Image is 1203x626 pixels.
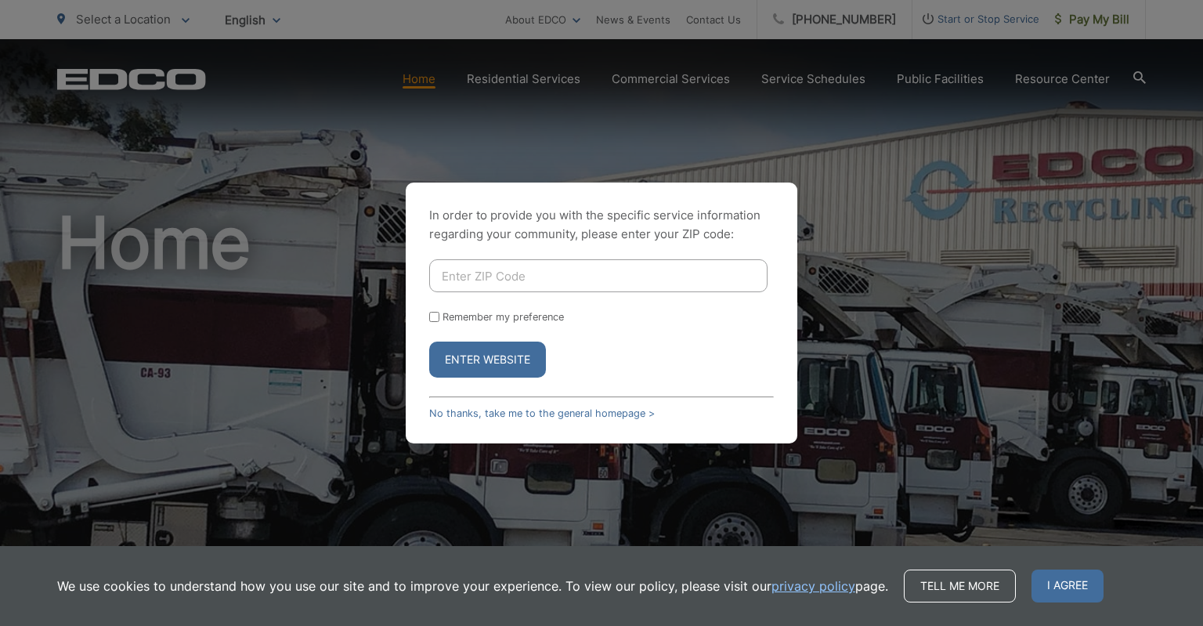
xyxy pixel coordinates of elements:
button: Enter Website [429,342,546,378]
p: We use cookies to understand how you use our site and to improve your experience. To view our pol... [57,577,888,595]
input: Enter ZIP Code [429,259,768,292]
p: In order to provide you with the specific service information regarding your community, please en... [429,206,774,244]
span: I agree [1031,570,1104,602]
a: No thanks, take me to the general homepage > [429,407,655,419]
a: privacy policy [771,577,855,595]
a: Tell me more [904,570,1016,602]
label: Remember my preference [443,311,564,323]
